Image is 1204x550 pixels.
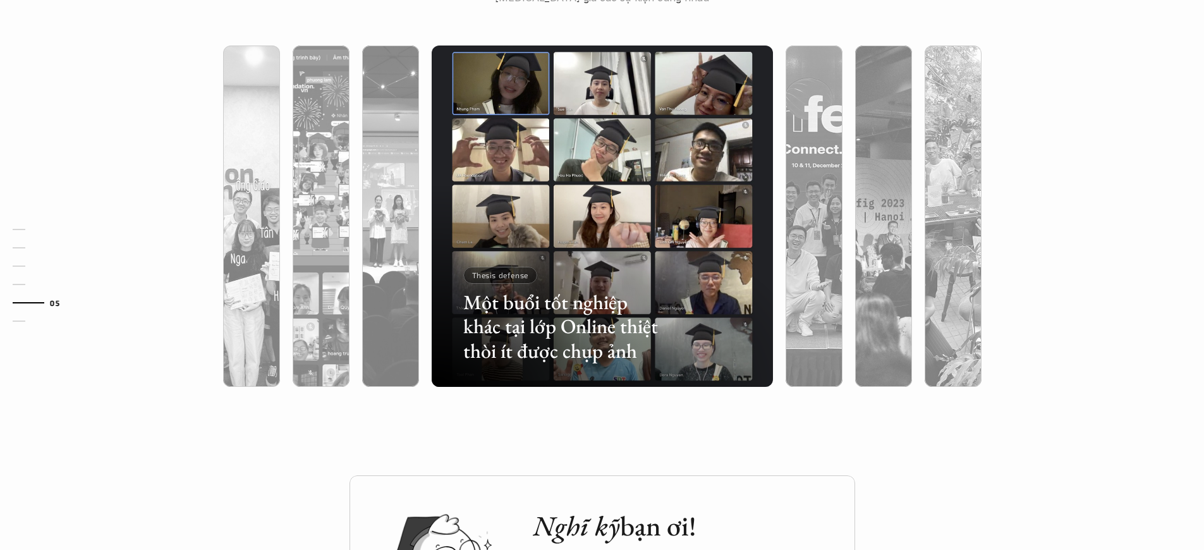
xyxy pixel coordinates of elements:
h2: bạn ơi! [533,510,830,543]
em: Nghĩ kỹ [533,508,620,544]
p: Thesis defense [472,271,528,279]
h3: Một buổi tốt nghiệp khác tại lớp Online thiệt thòi ít được chụp ảnh [463,290,667,363]
strong: 05 [50,298,60,307]
a: 05 [13,295,73,310]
